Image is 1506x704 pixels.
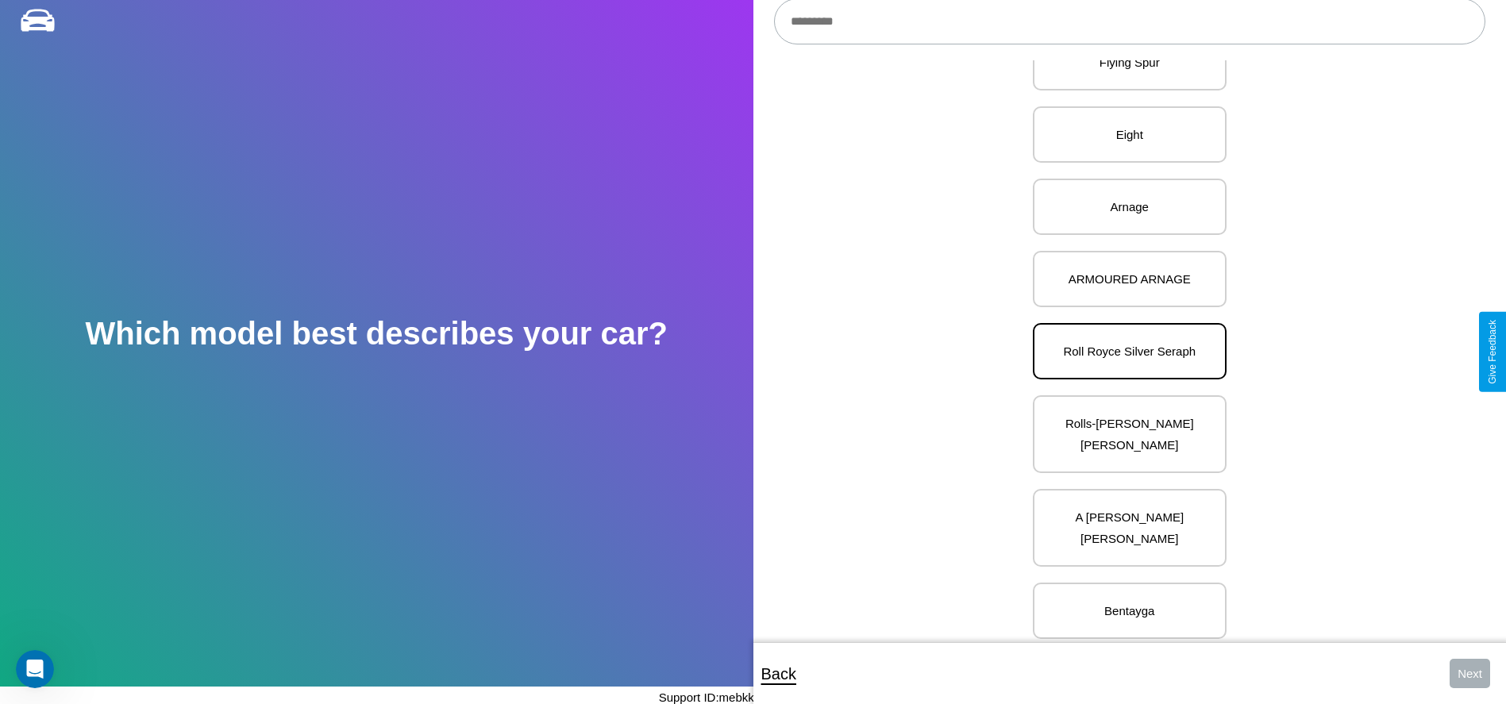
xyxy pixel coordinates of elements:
button: Next [1450,659,1490,688]
p: Bentayga [1050,600,1209,621]
iframe: Intercom live chat [16,650,54,688]
p: Flying Spur [1050,52,1209,73]
div: Give Feedback [1487,320,1498,384]
p: Rolls-[PERSON_NAME] [PERSON_NAME] [1050,413,1209,456]
p: A [PERSON_NAME] [PERSON_NAME] [1050,506,1209,549]
p: Arnage [1050,196,1209,217]
p: Back [761,660,796,688]
p: Eight [1050,124,1209,145]
h2: Which model best describes your car? [85,316,668,352]
p: ARMOURED ARNAGE [1050,268,1209,290]
p: Roll Royce Silver Seraph [1050,340,1209,362]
